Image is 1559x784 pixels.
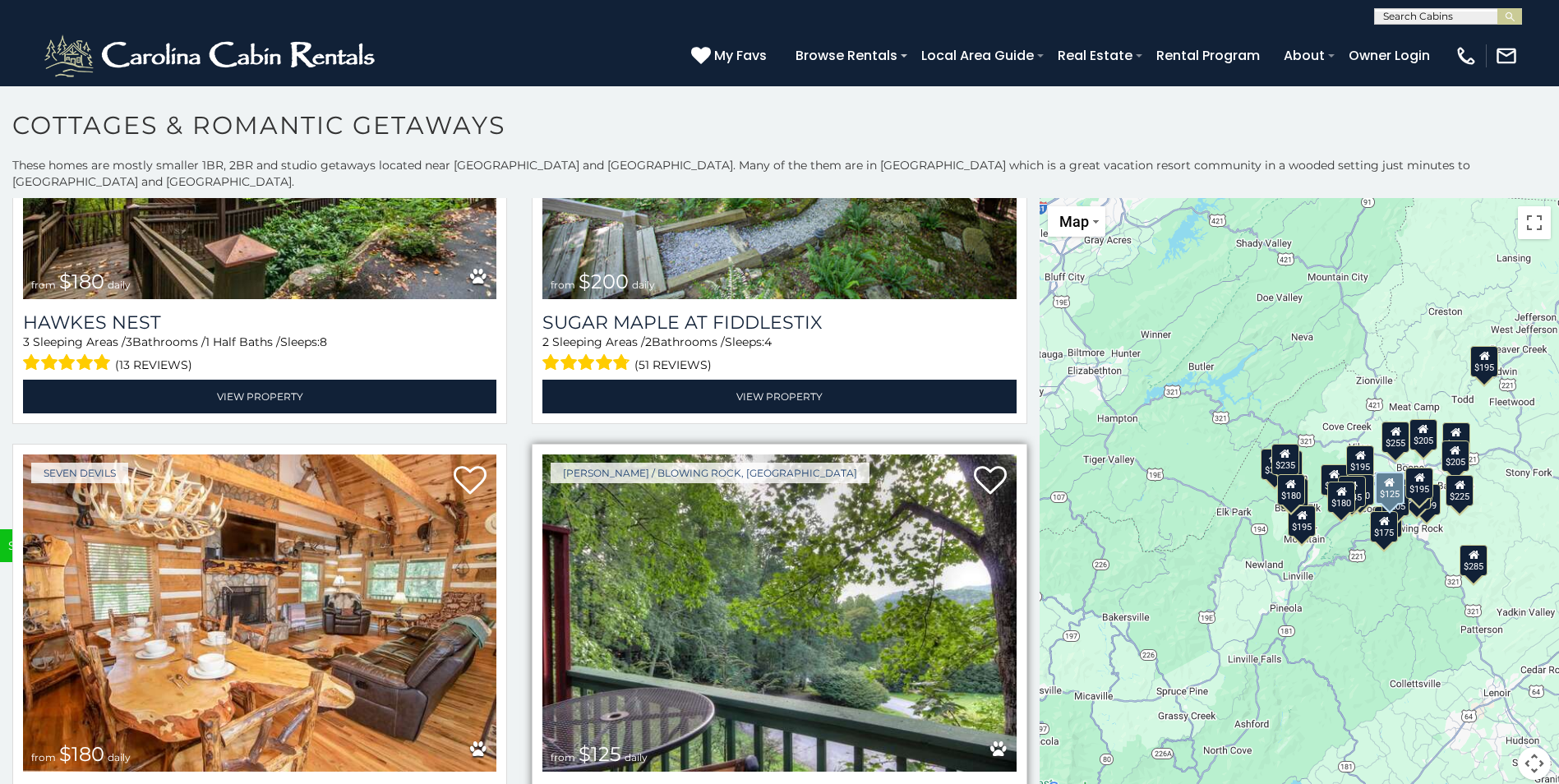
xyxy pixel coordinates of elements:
div: $200 [1442,422,1470,454]
span: daily [632,279,655,291]
span: (51 reviews) [634,354,712,376]
img: mail-regular-white.png [1495,44,1518,67]
span: Map [1059,213,1089,230]
a: [PERSON_NAME] / Blowing Rock, [GEOGRAPHIC_DATA] [551,463,869,483]
a: My Favs [691,45,771,67]
img: phone-regular-white.png [1455,44,1478,67]
a: View Property [23,380,496,413]
span: 2 [645,334,652,349]
a: Seven Devils [31,463,128,483]
img: White-1-2.png [41,31,382,81]
a: Add to favorites [974,464,1007,499]
div: $315 [1260,449,1288,480]
span: 3 [23,334,30,349]
a: Owner Login [1340,41,1438,70]
div: $195 [1288,505,1316,537]
button: Change map style [1048,206,1105,237]
div: $170 [1321,464,1349,496]
div: $175 [1370,511,1398,542]
a: Hawkes Nest [23,311,496,334]
span: 8 [320,334,327,349]
div: $195 [1470,346,1498,377]
div: $199 [1413,484,1441,515]
div: $205 [1441,440,1469,472]
span: from [551,279,575,291]
span: $200 [579,270,629,293]
span: from [31,751,56,763]
a: Sugar Maple at Fiddlestix [542,311,1016,334]
div: $205 [1381,485,1409,516]
span: 3 [126,334,132,349]
div: $180 [1277,474,1305,505]
div: $275 [1374,506,1402,537]
span: from [31,279,56,291]
span: $180 [59,742,104,766]
div: $125 [1375,472,1404,505]
div: $215 [1280,478,1308,510]
a: Real Estate [1049,41,1141,70]
a: Algonquin Cottage from $125 daily [542,454,1016,772]
span: My Favs [714,45,767,66]
div: Sleeping Areas / Bathrooms / Sleeps: [23,334,496,376]
span: daily [625,751,648,763]
div: $145 [1338,476,1366,507]
button: Map camera controls [1518,747,1551,780]
a: Add to favorites [454,464,487,499]
span: from [551,751,575,763]
div: $285 [1460,545,1488,576]
div: $195 [1405,468,1433,499]
span: 2 [542,334,549,349]
button: Toggle fullscreen view [1518,206,1551,239]
span: (13 reviews) [115,354,192,376]
img: Algonquin Cottage [542,454,1016,772]
div: $225 [1446,475,1474,506]
div: $85 [1279,450,1302,482]
div: $235 [1271,444,1298,475]
div: $255 [1381,422,1409,453]
a: Fox Haven from $180 daily [23,454,496,772]
span: $180 [59,270,104,293]
div: $205 [1409,419,1437,450]
span: daily [108,751,131,763]
span: $125 [579,742,621,766]
span: 1 Half Baths / [205,334,280,349]
div: $190 [1346,474,1374,505]
div: $180 [1327,482,1355,513]
img: Fox Haven [23,454,496,772]
span: 4 [764,334,772,349]
a: Local Area Guide [913,41,1042,70]
a: View Property [542,380,1016,413]
span: daily [108,279,131,291]
div: Sleeping Areas / Bathrooms / Sleeps: [542,334,1016,376]
a: Browse Rentals [787,41,906,70]
div: $195 [1346,445,1374,477]
a: Rental Program [1148,41,1268,70]
a: About [1275,41,1333,70]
